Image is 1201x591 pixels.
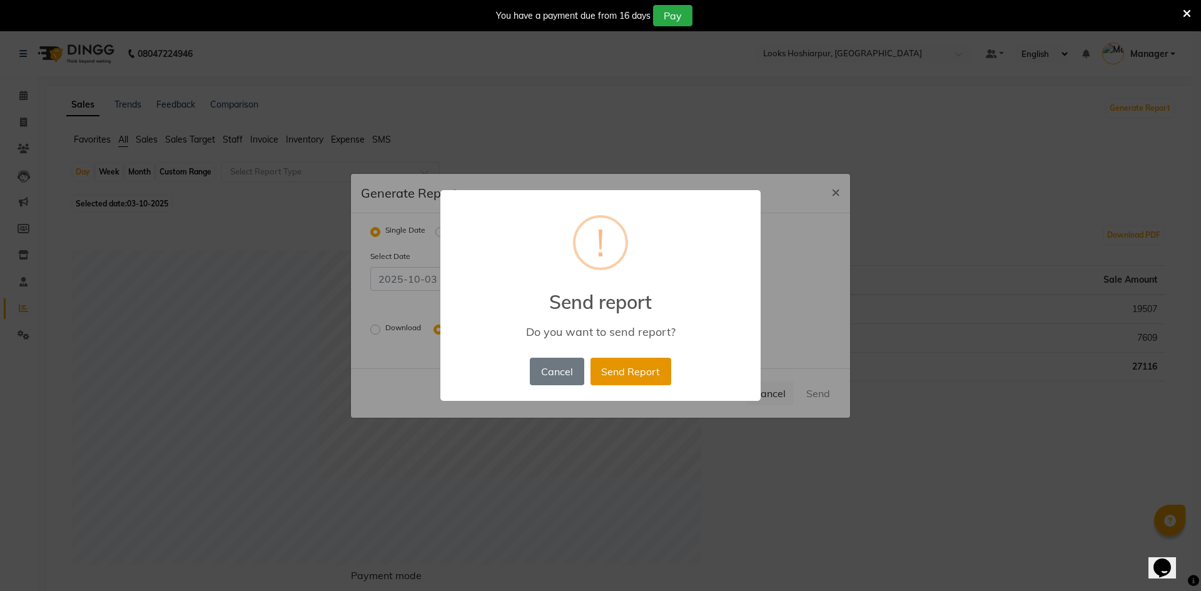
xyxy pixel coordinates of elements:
div: Do you want to send report? [459,325,742,339]
div: You have a payment due from 16 days [496,9,651,23]
button: Cancel [530,358,584,385]
button: Pay [653,5,692,26]
button: Send Report [590,358,671,385]
iframe: chat widget [1148,541,1188,578]
div: ! [596,218,605,268]
h2: Send report [440,276,761,313]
